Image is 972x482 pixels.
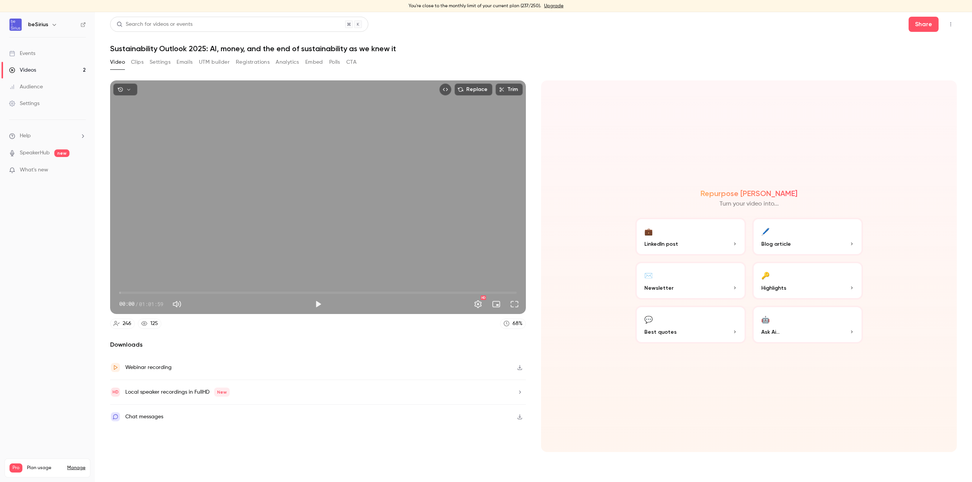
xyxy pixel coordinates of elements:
div: 🖊️ [761,225,770,237]
button: 💼LinkedIn post [635,218,746,256]
button: Settings [470,297,486,312]
div: Chat messages [125,412,163,421]
button: Turn on miniplayer [489,297,504,312]
button: Clips [131,56,144,68]
button: Registrations [236,56,270,68]
button: Embed [305,56,323,68]
button: Video [110,56,125,68]
div: 246 [123,320,131,328]
button: Emails [177,56,193,68]
div: ✉️ [644,269,653,281]
a: 125 [138,319,161,329]
h1: Sustainability Outlook 2025: AI, money, and the end of sustainability as we knew it [110,44,957,53]
button: Analytics [276,56,299,68]
button: Full screen [507,297,522,312]
a: Manage [67,465,85,471]
a: 246 [110,319,135,329]
span: 00:00 [119,300,134,308]
div: Webinar recording [125,363,172,372]
button: Mute [169,297,185,312]
span: Blog article [761,240,791,248]
button: Replace [454,83,492,96]
div: Local speaker recordings in FullHD [125,388,230,397]
button: Top Bar Actions [945,18,957,30]
h6: beSirius [28,21,48,28]
span: Ask Ai... [761,328,779,336]
span: Help [20,132,31,140]
div: Videos [9,66,36,74]
button: UTM builder [199,56,230,68]
span: / [135,300,138,308]
div: Settings [9,100,39,107]
span: Best quotes [644,328,677,336]
div: 125 [150,320,158,328]
span: New [214,388,230,397]
button: Settings [150,56,170,68]
a: Upgrade [544,3,563,9]
div: Search for videos or events [117,20,193,28]
div: 68 % [513,320,522,328]
button: Trim [495,83,523,96]
button: 🔑Highlights [752,262,863,300]
span: new [54,149,69,157]
button: ✉️Newsletter [635,262,746,300]
button: 🤖Ask Ai... [752,306,863,344]
li: help-dropdown-opener [9,132,86,140]
button: Polls [329,56,340,68]
span: Plan usage [27,465,63,471]
span: Newsletter [644,284,674,292]
span: LinkedIn post [644,240,678,248]
button: Embed video [439,83,451,96]
div: 00:00 [119,300,163,308]
button: Share [909,17,939,32]
button: CTA [346,56,357,68]
span: Pro [9,463,22,473]
div: HD [481,295,486,300]
h2: Repurpose [PERSON_NAME] [701,189,797,198]
div: Events [9,50,35,57]
div: Audience [9,83,43,91]
button: 🖊️Blog article [752,218,863,256]
h2: Downloads [110,340,526,349]
button: Play [311,297,326,312]
div: 🤖 [761,313,770,325]
span: Highlights [761,284,786,292]
span: What's new [20,166,48,174]
button: 💬Best quotes [635,306,746,344]
div: 🔑 [761,269,770,281]
a: 68% [500,319,526,329]
div: 💬 [644,313,653,325]
span: 01:01:59 [139,300,163,308]
a: SpeakerHub [20,149,50,157]
p: Turn your video into... [720,199,779,209]
img: beSirius [9,19,22,31]
div: 💼 [644,225,653,237]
